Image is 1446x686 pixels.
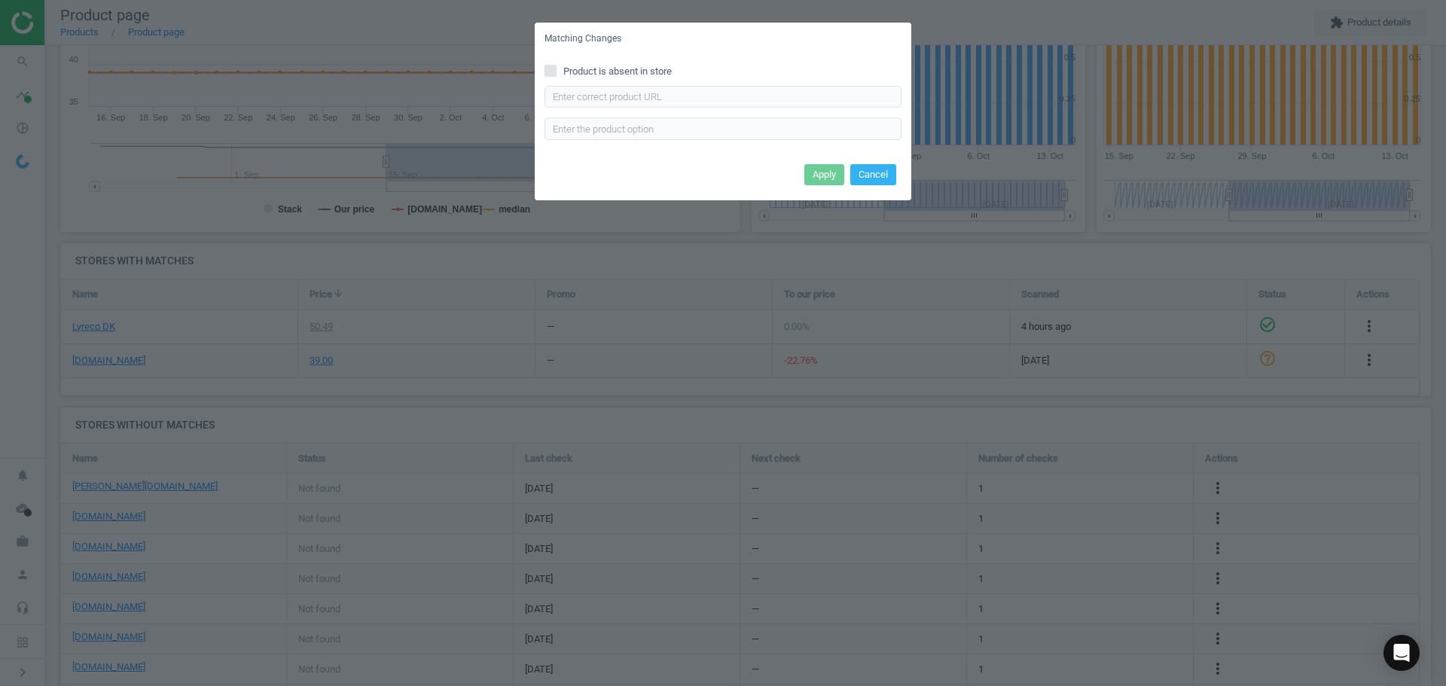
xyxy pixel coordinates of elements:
input: Enter correct product URL [545,86,901,108]
input: Enter the product option [545,117,901,140]
button: Cancel [850,164,896,185]
h5: Matching Changes [545,32,621,45]
button: Apply [804,164,844,185]
span: Product is absent in store [560,65,675,78]
div: Open Intercom Messenger [1383,635,1420,671]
